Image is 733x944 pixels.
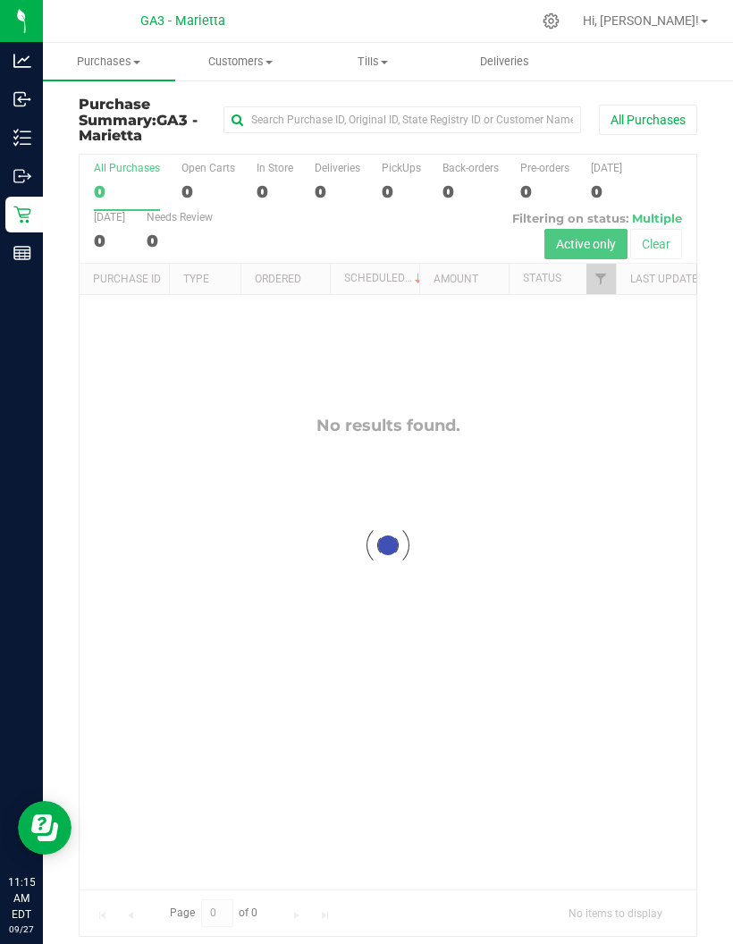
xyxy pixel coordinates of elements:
inline-svg: Inbound [13,90,31,108]
a: Tills [307,43,439,80]
span: Customers [176,54,307,70]
p: 11:15 AM EDT [8,874,35,923]
inline-svg: Reports [13,244,31,262]
inline-svg: Outbound [13,167,31,185]
inline-svg: Retail [13,206,31,223]
span: Tills [308,54,438,70]
h3: Purchase Summary: [79,97,223,144]
p: 09/27 [8,923,35,936]
span: GA3 - Marietta [79,112,198,145]
input: Search Purchase ID, Original ID, State Registry ID or Customer Name... [223,106,581,133]
iframe: Resource center [18,801,72,855]
inline-svg: Inventory [13,129,31,147]
div: Manage settings [540,13,562,29]
span: Deliveries [456,54,553,70]
a: Purchases [43,43,175,80]
a: Customers [175,43,308,80]
span: Purchases [43,54,175,70]
a: Deliveries [439,43,571,80]
span: GA3 - Marietta [140,13,225,29]
button: All Purchases [599,105,697,135]
inline-svg: Analytics [13,52,31,70]
span: Hi, [PERSON_NAME]! [583,13,699,28]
